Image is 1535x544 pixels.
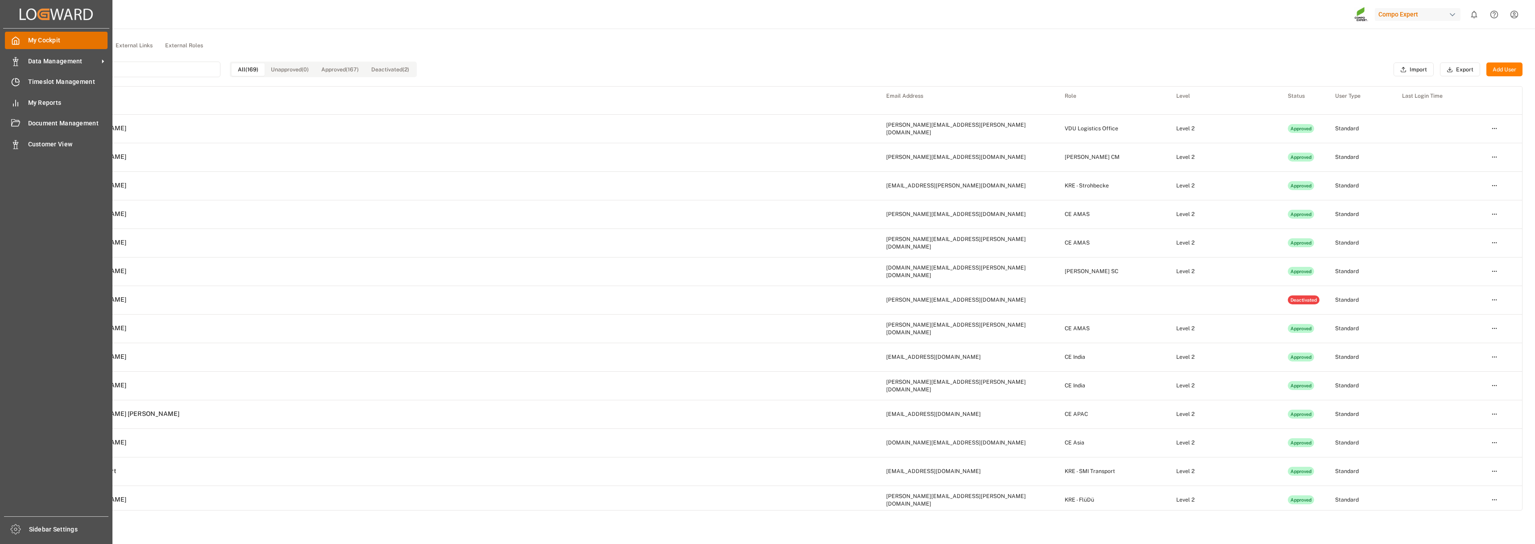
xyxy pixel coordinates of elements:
span: My Cockpit [28,36,108,45]
td: CE AMAS [1055,314,1167,343]
img: Screenshot%202023-09-29%20at%2010.02.21.png_1712312052.png [1354,7,1369,22]
td: VDU Logistics Office [1055,114,1167,143]
div: Approved [1288,324,1315,333]
div: Approved [1288,438,1315,447]
span: My Reports [28,98,108,108]
td: CE APAC [1055,400,1167,428]
td: [DOMAIN_NAME][EMAIL_ADDRESS][PERSON_NAME][DOMAIN_NAME] [877,257,1055,286]
button: Compo Expert [1375,6,1464,23]
th: Status [1278,87,1326,105]
td: [PERSON_NAME][EMAIL_ADDRESS][PERSON_NAME][DOMAIN_NAME] [877,114,1055,143]
a: Customer View [5,135,108,153]
div: Approved [1288,124,1315,133]
td: Level 2 [1167,457,1278,486]
td: Level 2 [1167,343,1278,371]
td: Standard [1326,457,1393,486]
button: Add User [1486,62,1523,77]
td: Level 2 [1167,143,1278,171]
td: KRE - SMI Transport [1055,457,1167,486]
div: Approved [1288,381,1315,390]
td: [EMAIL_ADDRESS][DOMAIN_NAME] [877,400,1055,428]
div: Approved [1288,353,1315,361]
button: Approved (167) [315,63,365,76]
td: [PERSON_NAME][EMAIL_ADDRESS][PERSON_NAME][DOMAIN_NAME] [877,371,1055,400]
td: [DOMAIN_NAME][EMAIL_ADDRESS][DOMAIN_NAME] [877,428,1055,457]
th: User Name [42,87,877,105]
td: [PERSON_NAME][EMAIL_ADDRESS][DOMAIN_NAME] [877,143,1055,171]
td: [PERSON_NAME] SC [1055,257,1167,286]
a: Document Management [5,115,108,132]
span: Sidebar Settings [29,525,109,534]
td: CE AMAS [1055,200,1167,228]
span: Timeslot Management [28,77,108,87]
td: Standard [1326,171,1393,200]
a: My Cockpit [5,32,108,49]
th: Level [1167,87,1278,105]
div: [PERSON_NAME] [PERSON_NAME] [67,410,179,418]
a: Timeslot Management [5,73,108,91]
a: My Reports [5,94,108,111]
div: Approved [1288,153,1315,162]
th: Last Login Time [1393,87,1482,105]
td: Standard [1326,400,1393,428]
td: Standard [1326,143,1393,171]
td: Level 2 [1167,428,1278,457]
td: Level 2 [1167,228,1278,257]
span: Data Management [28,57,99,66]
td: Standard [1326,343,1393,371]
button: Export [1440,62,1480,77]
div: Approved [1288,467,1315,476]
div: Approved [1288,181,1315,190]
td: [EMAIL_ADDRESS][PERSON_NAME][DOMAIN_NAME] [877,171,1055,200]
td: CE AMAS [1055,228,1167,257]
td: [PERSON_NAME][EMAIL_ADDRESS][DOMAIN_NAME] [877,286,1055,314]
td: CE India [1055,343,1167,371]
td: KRE - Strohbecke [1055,171,1167,200]
span: Customer View [28,140,108,149]
td: [PERSON_NAME][EMAIL_ADDRESS][PERSON_NAME][DOMAIN_NAME] [877,486,1055,514]
td: Standard [1326,200,1393,228]
td: Level 2 [1167,200,1278,228]
td: Level 2 [1167,114,1278,143]
td: Level 2 [1167,486,1278,514]
td: Level 2 [1167,314,1278,343]
button: External Links [109,39,159,53]
div: Compo Expert [1375,8,1460,21]
button: Deactivated (2) [365,63,415,76]
td: Level 2 [1167,400,1278,428]
td: [EMAIL_ADDRESS][DOMAIN_NAME] [877,343,1055,371]
td: Standard [1326,286,1393,314]
td: Standard [1326,114,1393,143]
td: Level 2 [1167,171,1278,200]
button: Import [1394,62,1434,77]
button: Help Center [1484,4,1504,25]
div: Approved [1288,238,1315,247]
div: Approved [1288,495,1315,504]
button: show 0 new notifications [1464,4,1484,25]
div: Approved [1288,410,1315,419]
button: All (169) [232,63,265,76]
td: [PERSON_NAME][EMAIL_ADDRESS][PERSON_NAME][DOMAIN_NAME] [877,314,1055,343]
td: KRE - FlüDü [1055,486,1167,514]
td: [PERSON_NAME][EMAIL_ADDRESS][PERSON_NAME][DOMAIN_NAME] [877,228,1055,257]
td: Standard [1326,486,1393,514]
td: Standard [1326,371,1393,400]
td: [PERSON_NAME] CM [1055,143,1167,171]
td: CE Asia [1055,428,1167,457]
span: Document Management [28,119,108,128]
td: Standard [1326,257,1393,286]
th: Email Address [877,87,1055,105]
td: Level 2 [1167,371,1278,400]
td: [EMAIL_ADDRESS][DOMAIN_NAME] [877,457,1055,486]
div: Deactivated [1288,295,1320,304]
div: Approved [1288,267,1315,276]
input: Search for users [42,62,220,77]
button: External Roles [159,39,209,53]
td: Standard [1326,314,1393,343]
td: CE India [1055,371,1167,400]
th: Role [1055,87,1167,105]
td: Standard [1326,428,1393,457]
td: Level 2 [1167,257,1278,286]
td: [PERSON_NAME][EMAIL_ADDRESS][DOMAIN_NAME] [877,200,1055,228]
button: Unapproved (0) [265,63,315,76]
